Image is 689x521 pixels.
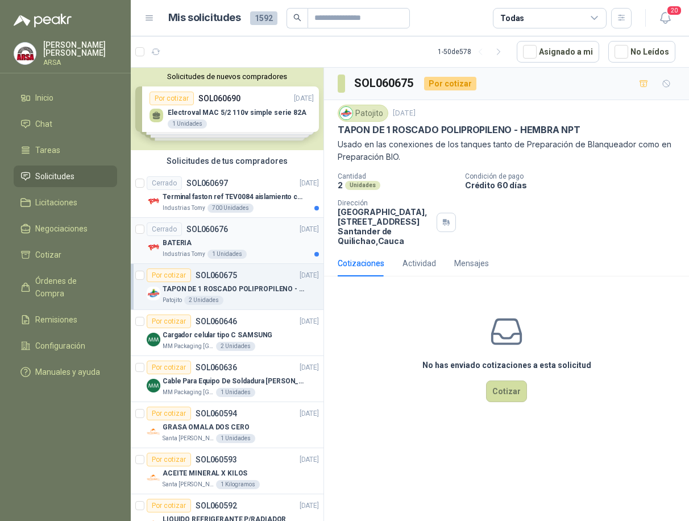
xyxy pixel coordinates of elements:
[163,250,205,259] p: Industrias Tomy
[338,105,388,122] div: Patojito
[300,270,319,281] p: [DATE]
[300,454,319,465] p: [DATE]
[163,376,304,387] p: Cable Para Equipo De Soldadura [PERSON_NAME]
[163,296,182,305] p: Patojito
[196,363,237,371] p: SOL060636
[14,244,117,266] a: Cotizar
[163,388,214,397] p: MM Packaging [GEOGRAPHIC_DATA]
[196,456,237,464] p: SOL060593
[163,204,205,213] p: Industrias Tomy
[196,271,237,279] p: SOL060675
[14,309,117,330] a: Remisiones
[196,317,237,325] p: SOL060646
[35,275,106,300] span: Órdenes de Compra
[293,14,301,22] span: search
[163,238,192,249] p: BATERIA
[196,410,237,417] p: SOL060594
[216,388,255,397] div: 1 Unidades
[131,448,323,494] a: Por cotizarSOL060593[DATE] Company LogoACEITE MINERAL X KILOSSanta [PERSON_NAME]1 Kilogramos
[184,296,223,305] div: 2 Unidades
[340,107,352,119] img: Company Logo
[35,366,100,378] span: Manuales y ayuda
[608,41,675,63] button: No Leídos
[14,87,117,109] a: Inicio
[131,264,323,310] a: Por cotizarSOL060675[DATE] Company LogoTAPON DE 1 ROSCADO POLIPROPILENO - HEMBRA NPTPatojito2 Uni...
[163,422,250,433] p: GRASA OMALA DOS CERO
[163,480,214,489] p: Santa [PERSON_NAME]
[35,222,88,235] span: Negociaciones
[147,407,191,420] div: Por cotizar
[131,356,323,402] a: Por cotizarSOL060636[DATE] Company LogoCable Para Equipo De Soldadura [PERSON_NAME]MM Packaging [...
[147,425,160,439] img: Company Logo
[500,12,524,24] div: Todas
[35,92,53,104] span: Inicio
[131,310,323,356] a: Por cotizarSOL060646[DATE] Company LogoCargador celular tipo C SAMSUNGMM Packaging [GEOGRAPHIC_DA...
[338,199,432,207] p: Dirección
[131,172,323,218] a: CerradoSOL060697[DATE] Company LogoTerminal faston ref TEV0084 aislamiento completoIndustrias Tom...
[163,330,272,341] p: Cargador celular tipo C SAMSUNG
[454,257,489,270] div: Mensajes
[14,14,72,27] img: Logo peakr
[147,379,160,392] img: Company Logo
[35,170,74,183] span: Solicitudes
[43,41,117,57] p: [PERSON_NAME] [PERSON_NAME]
[402,257,436,270] div: Actividad
[486,381,527,402] button: Cotizar
[338,124,580,136] p: TAPON DE 1 ROSCADO POLIPROPILENO - HEMBRA NPT
[655,8,675,28] button: 20
[666,5,682,16] span: 20
[147,195,160,208] img: Company Logo
[163,468,247,479] p: ACEITE MINERAL X KILOS
[147,176,182,190] div: Cerrado
[163,342,214,351] p: MM Packaging [GEOGRAPHIC_DATA]
[131,68,323,150] div: Solicitudes de nuevos compradoresPor cotizarSOL060690[DATE] Electroval MAC 5/2 110v simple serie ...
[300,408,319,419] p: [DATE]
[147,241,160,254] img: Company Logo
[35,313,77,326] span: Remisiones
[35,118,52,130] span: Chat
[147,361,191,374] div: Por cotizar
[338,172,456,180] p: Cantidad
[147,315,191,328] div: Por cotizar
[163,434,214,443] p: Santa [PERSON_NAME]
[14,113,117,135] a: Chat
[250,11,277,25] span: 1592
[147,287,160,300] img: Company Logo
[14,43,36,64] img: Company Logo
[147,333,160,346] img: Company Logo
[147,471,160,485] img: Company Logo
[14,139,117,161] a: Tareas
[163,192,304,202] p: Terminal faston ref TEV0084 aislamiento completo
[131,150,323,172] div: Solicitudes de tus compradores
[147,453,191,466] div: Por cotizar
[300,316,319,327] p: [DATE]
[135,72,319,81] button: Solicitudes de nuevos compradores
[207,204,254,213] div: 700 Unidades
[14,192,117,213] a: Licitaciones
[354,75,415,92] h3: SOL060675
[207,250,247,259] div: 1 Unidades
[338,138,675,163] p: Usado en las conexiones de los tanques tanto de Preparación de Blanqueador como en Preparación BIO.
[131,218,323,264] a: CerradoSOL060676[DATE] Company LogoBATERIAIndustrias Tomy1 Unidades
[300,224,319,235] p: [DATE]
[196,502,237,510] p: SOL060592
[186,179,228,187] p: SOL060697
[517,41,599,63] button: Asignado a mi
[216,434,255,443] div: 1 Unidades
[465,172,684,180] p: Condición de pago
[147,268,191,282] div: Por cotizar
[14,361,117,383] a: Manuales y ayuda
[14,335,117,357] a: Configuración
[216,342,255,351] div: 2 Unidades
[300,501,319,511] p: [DATE]
[465,180,684,190] p: Crédito 60 días
[14,270,117,304] a: Órdenes de Compra
[300,362,319,373] p: [DATE]
[14,166,117,187] a: Solicitudes
[422,359,591,371] h3: No has enviado cotizaciones a esta solicitud
[338,180,343,190] p: 2
[393,108,416,119] p: [DATE]
[424,77,476,90] div: Por cotizar
[35,340,85,352] span: Configuración
[14,218,117,239] a: Negociaciones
